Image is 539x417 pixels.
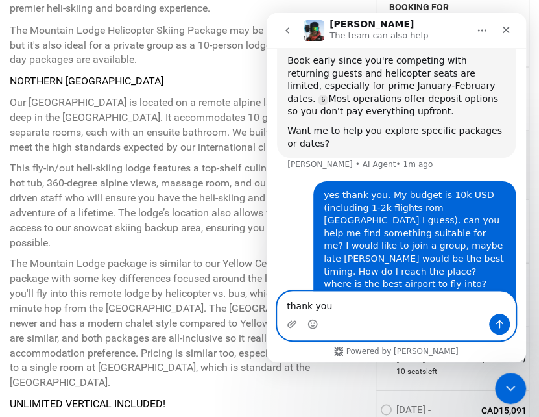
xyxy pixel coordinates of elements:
[10,397,165,409] strong: UNLIMITED VERTICAL INCLUDED!
[465,403,525,416] span: CAD15,091
[407,366,437,377] span: seat left
[10,74,163,86] strong: NORTHERN [GEOGRAPHIC_DATA]
[10,256,356,390] p: The Mountain Lodge package is similar to our Yellow Cedar Lodge package with some key differences...
[495,373,526,404] iframe: Intercom live chat
[267,13,526,362] iframe: Intercom live chat
[10,95,356,154] p: Our [GEOGRAPHIC_DATA] is located on a remote alpine lakeshore, nestled deep in the [GEOGRAPHIC_DA...
[10,160,356,249] p: This fly-in/out heli-skiing lodge features a top-shelf culinary team, outdoor hot tub, 360-degree...
[10,23,356,68] p: The Mountain Lodge Helicopter Skiing Package may be booked individually, but it's also ideal for ...
[396,366,405,377] span: 10
[422,366,426,377] span: s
